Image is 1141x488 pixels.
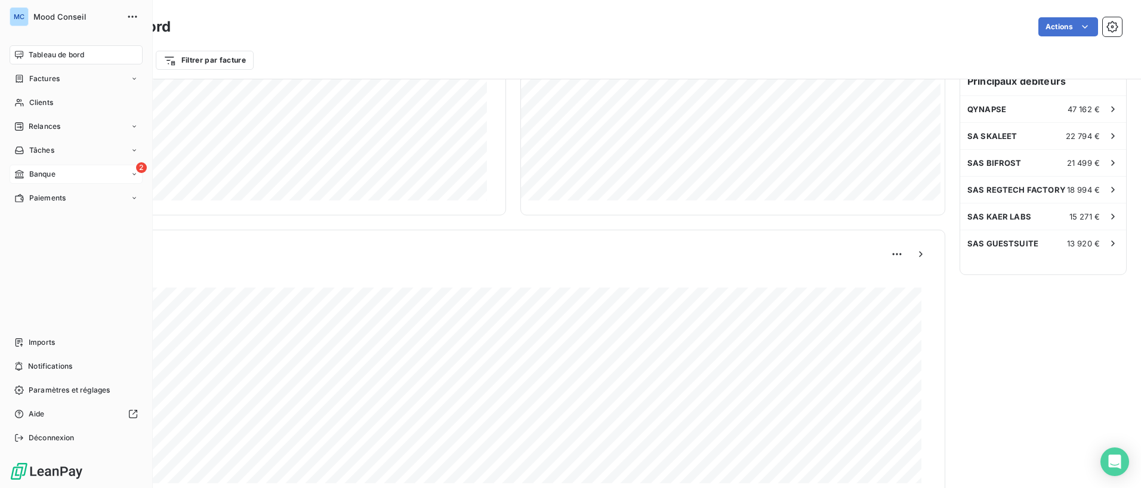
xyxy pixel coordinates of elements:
[967,158,1022,168] span: SAS BIFROST
[136,162,147,173] span: 2
[33,12,119,21] span: Mood Conseil
[10,93,143,112] a: Clients
[10,333,143,352] a: Imports
[10,462,84,481] img: Logo LeanPay
[10,45,143,64] a: Tableau de bord
[29,433,75,443] span: Déconnexion
[29,121,60,132] span: Relances
[29,145,54,156] span: Tâches
[960,67,1126,95] h6: Principaux débiteurs
[967,104,1006,114] span: QYNAPSE
[29,97,53,108] span: Clients
[967,131,1017,141] span: SA SKALEET
[29,169,55,180] span: Banque
[1100,447,1129,476] div: Open Intercom Messenger
[29,337,55,348] span: Imports
[29,409,45,419] span: Aide
[10,7,29,26] div: MC
[29,385,110,396] span: Paramètres et réglages
[29,193,66,203] span: Paiements
[10,189,143,208] a: Paiements
[10,165,143,184] a: 2Banque
[10,381,143,400] a: Paramètres et réglages
[10,404,143,424] a: Aide
[1067,158,1100,168] span: 21 499 €
[967,185,1066,194] span: SAS REGTECH FACTORY
[28,361,72,372] span: Notifications
[1067,185,1100,194] span: 18 994 €
[1038,17,1098,36] button: Actions
[967,212,1031,221] span: SAS KAER LABS
[156,51,254,70] button: Filtrer par facture
[10,141,143,160] a: Tâches
[1066,131,1100,141] span: 22 794 €
[10,117,143,136] a: Relances
[1067,239,1100,248] span: 13 920 €
[1069,212,1100,221] span: 15 271 €
[29,50,84,60] span: Tableau de bord
[29,73,60,84] span: Factures
[10,69,143,88] a: Factures
[1068,104,1100,114] span: 47 162 €
[967,239,1038,248] span: SAS GUESTSUITE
